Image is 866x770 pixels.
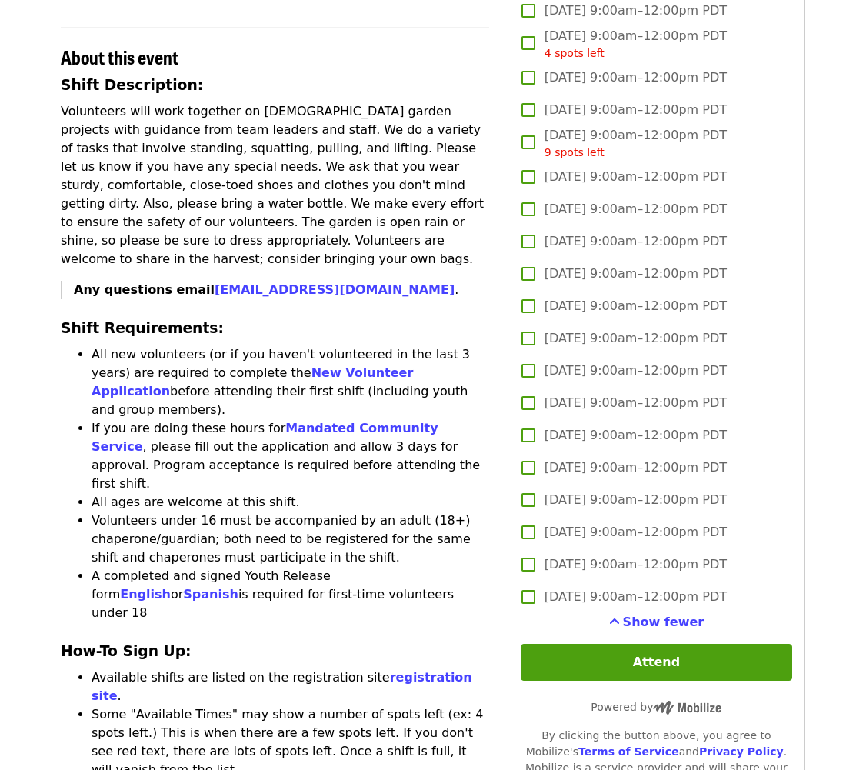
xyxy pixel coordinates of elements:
[699,745,784,758] a: Privacy Policy
[183,587,238,602] a: Spanish
[545,168,727,186] span: [DATE] 9:00am–12:00pm PDT
[545,555,727,574] span: [DATE] 9:00am–12:00pm PDT
[653,701,721,715] img: Powered by Mobilize
[92,493,489,512] li: All ages are welcome at this shift.
[545,329,727,348] span: [DATE] 9:00am–12:00pm PDT
[545,297,727,315] span: [DATE] 9:00am–12:00pm PDT
[545,426,727,445] span: [DATE] 9:00am–12:00pm PDT
[545,523,727,542] span: [DATE] 9:00am–12:00pm PDT
[61,102,489,268] p: Volunteers will work together on [DEMOGRAPHIC_DATA] garden projects with guidance from team leade...
[545,2,727,20] span: [DATE] 9:00am–12:00pm PDT
[545,394,727,412] span: [DATE] 9:00am–12:00pm PDT
[545,588,727,606] span: [DATE] 9:00am–12:00pm PDT
[521,644,792,681] button: Attend
[92,567,489,622] li: A completed and signed Youth Release form or is required for first-time volunteers under 18
[545,362,727,380] span: [DATE] 9:00am–12:00pm PDT
[545,68,727,87] span: [DATE] 9:00am–12:00pm PDT
[545,232,727,251] span: [DATE] 9:00am–12:00pm PDT
[545,101,727,119] span: [DATE] 9:00am–12:00pm PDT
[591,701,721,713] span: Powered by
[92,345,489,419] li: All new volunteers (or if you haven't volunteered in the last 3 years) are required to complete t...
[545,27,727,62] span: [DATE] 9:00am–12:00pm PDT
[545,458,727,477] span: [DATE] 9:00am–12:00pm PDT
[92,419,489,493] li: If you are doing these hours for , please fill out the application and allow 3 days for approval....
[74,281,489,299] p: .
[120,587,171,602] a: English
[545,265,727,283] span: [DATE] 9:00am–12:00pm PDT
[545,47,605,59] span: 4 spots left
[74,282,455,297] strong: Any questions email
[578,745,679,758] a: Terms of Service
[545,126,727,161] span: [DATE] 9:00am–12:00pm PDT
[61,77,203,93] strong: Shift Description:
[545,200,727,218] span: [DATE] 9:00am–12:00pm PDT
[61,320,224,336] strong: Shift Requirements:
[609,613,704,632] button: See more timeslots
[545,491,727,509] span: [DATE] 9:00am–12:00pm PDT
[545,146,605,158] span: 9 spots left
[215,282,455,297] a: [EMAIL_ADDRESS][DOMAIN_NAME]
[61,643,192,659] strong: How-To Sign Up:
[92,668,489,705] li: Available shifts are listed on the registration site .
[92,512,489,567] li: Volunteers under 16 must be accompanied by an adult (18+) chaperone/guardian; both need to be reg...
[92,421,438,454] a: Mandated Community Service
[623,615,704,629] span: Show fewer
[61,43,178,70] span: About this event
